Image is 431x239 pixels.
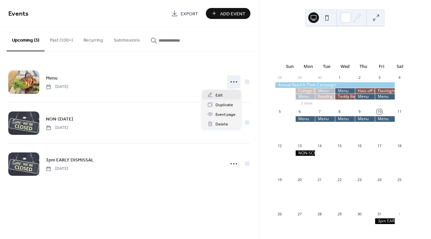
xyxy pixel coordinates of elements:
div: Menu [295,94,315,100]
div: 7 [317,109,322,114]
button: Past (100+) [45,27,78,51]
div: NON-SCHOOL DAY [295,150,315,156]
div: Wed [336,60,354,73]
div: 22 [337,177,342,182]
div: 12 [277,143,282,148]
button: Submissions [108,27,145,51]
div: Thu [354,60,372,73]
button: Recurring [78,27,108,51]
div: 1 [337,75,342,80]
div: Flashlight Friday! [375,88,395,94]
span: [DATE] [46,166,68,172]
div: Menu [375,116,395,122]
span: Add Event [220,10,245,17]
button: Add Event [206,8,250,19]
div: 31 [377,211,382,216]
div: 11 [397,109,402,114]
span: NON-[DATE] [46,116,73,123]
div: 29 [337,211,342,216]
div: Teddy Bear Share! [335,94,355,100]
div: 24 [377,177,382,182]
div: Sat [391,60,409,73]
div: 6 [297,109,302,114]
div: Menu [355,94,375,100]
div: 30 [357,211,362,216]
div: Tue [317,60,336,73]
div: 28 [277,75,282,80]
div: College Day! [295,88,315,94]
button: 2 more [298,100,315,106]
div: 18 [397,143,402,148]
button: Upcoming (3) [7,27,45,51]
div: 10 [377,109,382,114]
span: Menu [46,75,58,82]
div: 30 [317,75,322,80]
a: Menu [46,74,58,82]
div: 8 [337,109,342,114]
div: Menu [375,94,395,100]
div: Menu [335,116,355,122]
div: 5 [277,109,282,114]
div: Reading in my Jammies! [315,94,335,100]
div: 29 [297,75,302,80]
div: Menu [355,116,375,122]
div: 1 [397,211,402,216]
div: Menu [315,116,335,122]
span: Edit [215,92,223,99]
div: 25 [397,177,402,182]
div: 21 [317,177,322,182]
div: 23 [357,177,362,182]
div: 3 [377,75,382,80]
div: Menu [295,116,315,122]
span: Duplicate [215,102,233,109]
div: Fri [372,60,391,73]
div: 2 [357,75,362,80]
div: Hats off to Reading! [355,88,375,94]
span: Event page [215,111,235,118]
div: Menu [335,88,355,94]
div: 9 [357,109,362,114]
div: Menu [315,88,335,94]
span: Events [8,7,29,20]
div: 20 [297,177,302,182]
div: 27 [297,211,302,216]
span: Export [181,10,198,17]
div: 3pm EARLY DISMISSAL [375,218,395,224]
a: Export [166,8,203,19]
div: 28 [317,211,322,216]
a: NON-[DATE] [46,115,73,123]
div: 15 [337,143,342,148]
div: 17 [377,143,382,148]
div: [DATE] [275,36,415,44]
a: 3pm EARLY DISMISSAL [46,156,94,164]
div: 13 [297,143,302,148]
div: Annual Read-A-Thon Campaign [275,82,395,88]
div: Mon [299,60,317,73]
div: 14 [317,143,322,148]
div: 16 [357,143,362,148]
span: [DATE] [46,84,68,90]
div: 4 [397,75,402,80]
div: 26 [277,211,282,216]
span: Delete [215,121,228,128]
div: 19 [277,177,282,182]
div: Sun [281,60,299,73]
span: [DATE] [46,125,68,131]
span: 3pm EARLY DISMISSAL [46,157,94,164]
